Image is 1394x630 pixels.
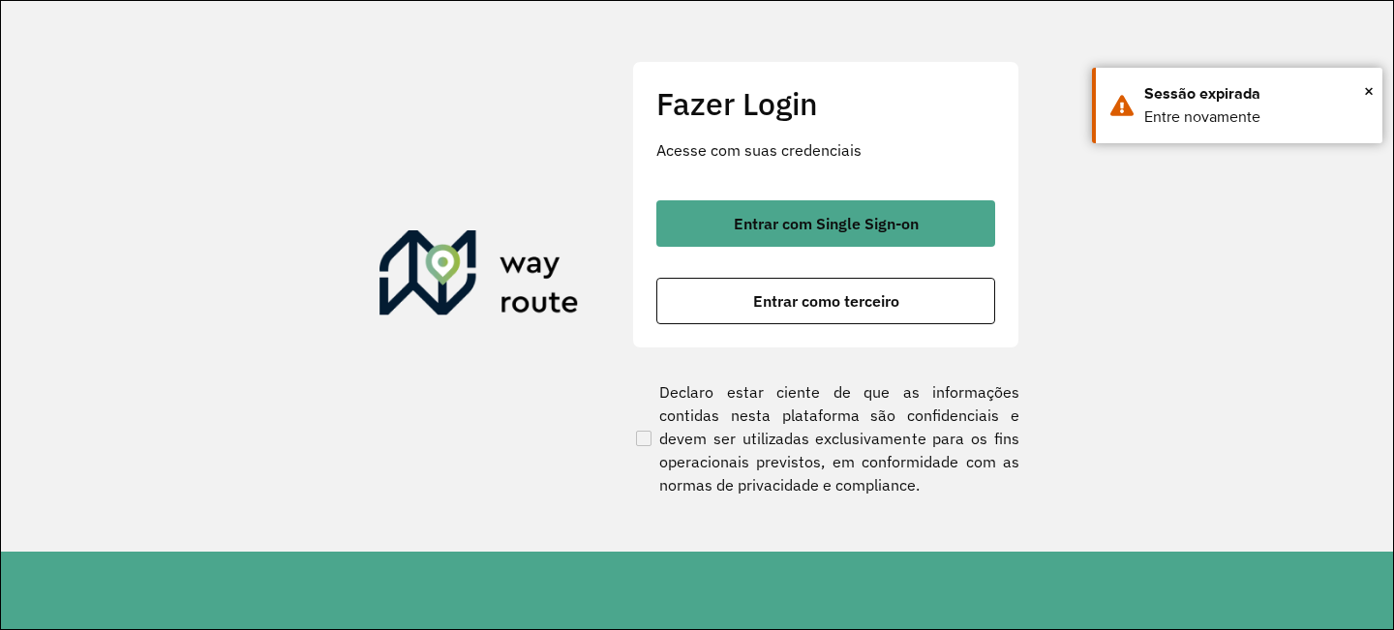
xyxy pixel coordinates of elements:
[379,230,579,323] img: Roteirizador AmbevTech
[1144,105,1368,129] div: Entre novamente
[1364,76,1374,105] button: Close
[1144,82,1368,105] div: Sessão expirada
[656,138,995,162] p: Acesse com suas credenciais
[734,216,919,231] span: Entrar com Single Sign-on
[656,85,995,122] h2: Fazer Login
[1364,76,1374,105] span: ×
[632,380,1019,496] label: Declaro estar ciente de que as informações contidas nesta plataforma são confidenciais e devem se...
[753,293,899,309] span: Entrar como terceiro
[656,200,995,247] button: button
[656,278,995,324] button: button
